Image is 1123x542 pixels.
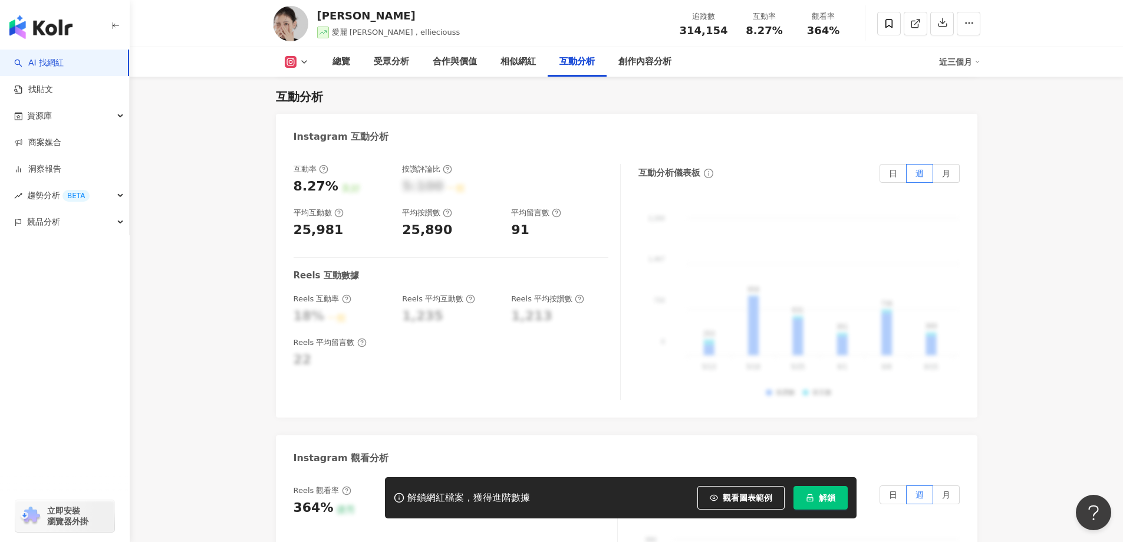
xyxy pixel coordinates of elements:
span: info-circle [702,167,715,180]
div: 相似網紅 [500,55,536,69]
div: Reels 平均留言數 [294,337,367,348]
div: 近三個月 [939,52,980,71]
div: 互動分析 [559,55,595,69]
a: 找貼文 [14,84,53,96]
span: 8.27% [746,25,782,37]
a: chrome extension立即安裝 瀏覽器外掛 [15,500,114,532]
a: searchAI 找網紅 [14,57,64,69]
span: 月 [942,169,950,178]
div: 按讚評論比 [402,164,452,175]
span: 競品分析 [27,209,60,235]
a: 商案媒合 [14,137,61,149]
div: Reels 互動率 [294,294,351,304]
div: 互動率 [742,11,787,22]
span: 314,154 [680,24,728,37]
img: logo [9,15,73,39]
div: 追蹤數 [680,11,728,22]
span: 解鎖 [819,493,835,502]
div: 受眾分析 [374,55,409,69]
div: 8.27% [294,178,338,196]
div: 互動分析儀表板 [638,167,700,179]
img: chrome extension [19,507,42,525]
div: 91 [511,221,529,239]
div: 平均按讚數 [402,208,452,218]
img: KOL Avatar [273,6,308,41]
span: 觀看圖表範例 [723,493,772,502]
div: Reels 平均按讚數 [511,294,584,304]
div: 互動率 [294,164,328,175]
div: 觀看率 [801,11,846,22]
div: Instagram 觀看分析 [294,452,389,465]
div: 平均留言數 [511,208,561,218]
span: 愛麗 [PERSON_NAME] , ellieciouss [332,28,460,37]
a: 洞察報告 [14,163,61,175]
div: 平均互動數 [294,208,344,218]
div: 合作與價值 [433,55,477,69]
div: 互動分析 [276,88,323,105]
button: 觀看圖表範例 [697,486,785,510]
div: BETA [62,190,90,202]
div: 25,890 [402,221,452,239]
span: 日 [889,169,897,178]
button: 解鎖 [793,486,848,510]
span: 資源庫 [27,103,52,129]
div: 總覽 [332,55,350,69]
span: rise [14,192,22,200]
div: 解鎖網紅檔案，獲得進階數據 [407,492,530,504]
div: 25,981 [294,221,344,239]
div: 創作內容分析 [618,55,671,69]
span: 週 [915,169,924,178]
div: [PERSON_NAME] [317,8,460,23]
div: Reels 平均互動數 [402,294,475,304]
div: Instagram 互動分析 [294,130,389,143]
div: Reels 互動數據 [294,270,359,282]
span: 立即安裝 瀏覽器外掛 [47,505,88,527]
span: lock [806,494,814,502]
span: 趨勢分析 [27,182,90,209]
span: 364% [807,25,840,37]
